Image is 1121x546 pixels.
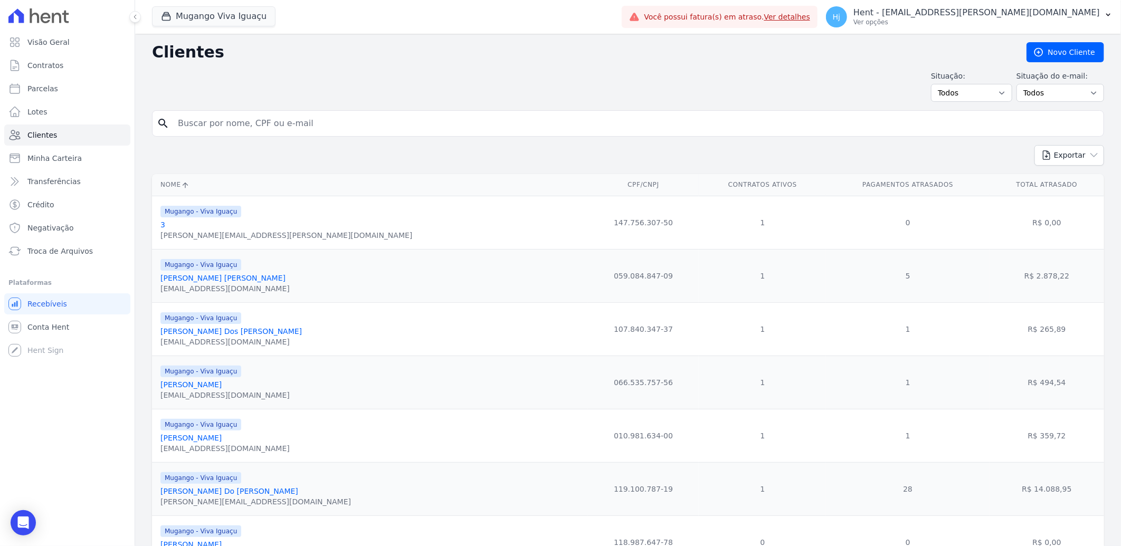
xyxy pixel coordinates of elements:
[27,107,47,117] span: Lotes
[699,356,826,409] td: 1
[826,409,990,462] td: 1
[160,487,298,495] a: [PERSON_NAME] Do [PERSON_NAME]
[990,409,1104,462] td: R$ 359,72
[160,366,241,377] span: Mugango - Viva Iguaçu
[4,148,130,169] a: Minha Carteira
[27,60,63,71] span: Contratos
[4,55,130,76] a: Contratos
[160,390,290,400] div: [EMAIL_ADDRESS][DOMAIN_NAME]
[588,174,699,196] th: CPF/CNPJ
[826,356,990,409] td: 1
[990,302,1104,356] td: R$ 265,89
[826,174,990,196] th: Pagamentos Atrasados
[160,472,241,484] span: Mugango - Viva Iguaçu
[160,259,241,271] span: Mugango - Viva Iguaçu
[764,13,811,21] a: Ver detalhes
[160,419,241,430] span: Mugango - Viva Iguaçu
[160,525,241,537] span: Mugango - Viva Iguaçu
[4,101,130,122] a: Lotes
[826,249,990,302] td: 5
[990,356,1104,409] td: R$ 494,54
[826,462,990,515] td: 28
[588,409,699,462] td: 010.981.634-00
[27,246,93,256] span: Troca de Arquivos
[699,174,826,196] th: Contratos Ativos
[1016,71,1104,82] label: Situação do e-mail:
[27,37,70,47] span: Visão Geral
[8,276,126,289] div: Plataformas
[160,380,222,389] a: [PERSON_NAME]
[818,2,1121,32] button: Hj Hent - [EMAIL_ADDRESS][PERSON_NAME][DOMAIN_NAME] Ver opções
[27,223,74,233] span: Negativação
[4,241,130,262] a: Troca de Arquivos
[588,356,699,409] td: 066.535.757-56
[160,337,302,347] div: [EMAIL_ADDRESS][DOMAIN_NAME]
[826,196,990,249] td: 0
[853,18,1100,26] p: Ver opções
[588,462,699,515] td: 119.100.787-19
[27,176,81,187] span: Transferências
[699,462,826,515] td: 1
[4,124,130,146] a: Clientes
[152,174,588,196] th: Nome
[27,153,82,164] span: Minha Carteira
[4,32,130,53] a: Visão Geral
[4,194,130,215] a: Crédito
[4,217,130,238] a: Negativação
[1034,145,1104,166] button: Exportar
[152,6,275,26] button: Mugango Viva Iguaçu
[699,302,826,356] td: 1
[699,409,826,462] td: 1
[160,274,286,282] a: [PERSON_NAME] [PERSON_NAME]
[172,113,1099,134] input: Buscar por nome, CPF ou e-mail
[160,221,165,229] a: 3
[160,496,351,507] div: [PERSON_NAME][EMAIL_ADDRESS][DOMAIN_NAME]
[588,302,699,356] td: 107.840.347-37
[588,196,699,249] td: 147.756.307-50
[4,317,130,338] a: Conta Hent
[160,312,241,324] span: Mugango - Viva Iguaçu
[4,293,130,314] a: Recebíveis
[27,83,58,94] span: Parcelas
[644,12,810,23] span: Você possui fatura(s) em atraso.
[699,249,826,302] td: 1
[826,302,990,356] td: 1
[152,43,1010,62] h2: Clientes
[11,510,36,535] div: Open Intercom Messenger
[990,249,1104,302] td: R$ 2.878,22
[931,71,1012,82] label: Situação:
[27,322,69,332] span: Conta Hent
[4,171,130,192] a: Transferências
[833,13,840,21] span: Hj
[699,196,826,249] td: 1
[27,199,54,210] span: Crédito
[853,7,1100,18] p: Hent - [EMAIL_ADDRESS][PERSON_NAME][DOMAIN_NAME]
[160,327,302,336] a: [PERSON_NAME] Dos [PERSON_NAME]
[157,117,169,130] i: search
[4,78,130,99] a: Parcelas
[990,174,1104,196] th: Total Atrasado
[27,130,57,140] span: Clientes
[160,283,290,294] div: [EMAIL_ADDRESS][DOMAIN_NAME]
[990,462,1104,515] td: R$ 14.088,95
[160,443,290,454] div: [EMAIL_ADDRESS][DOMAIN_NAME]
[160,434,222,442] a: [PERSON_NAME]
[160,206,241,217] span: Mugango - Viva Iguaçu
[990,196,1104,249] td: R$ 0,00
[160,230,412,241] div: [PERSON_NAME][EMAIL_ADDRESS][PERSON_NAME][DOMAIN_NAME]
[588,249,699,302] td: 059.084.847-09
[1027,42,1104,62] a: Novo Cliente
[27,299,67,309] span: Recebíveis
